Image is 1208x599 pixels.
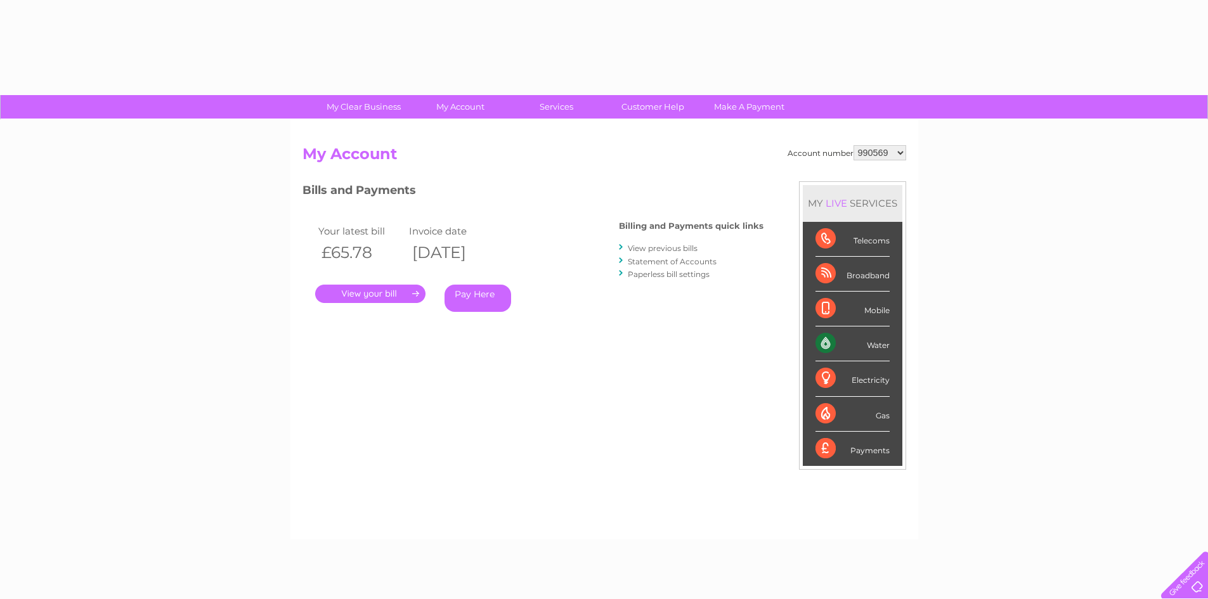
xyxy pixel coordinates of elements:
[815,432,890,466] div: Payments
[504,95,609,119] a: Services
[815,326,890,361] div: Water
[628,243,698,253] a: View previous bills
[302,181,763,203] h3: Bills and Payments
[408,95,512,119] a: My Account
[601,95,705,119] a: Customer Help
[815,222,890,257] div: Telecoms
[406,222,497,240] td: Invoice date
[315,240,406,266] th: £65.78
[445,285,511,312] a: Pay Here
[697,95,802,119] a: Make A Payment
[815,292,890,326] div: Mobile
[815,257,890,292] div: Broadband
[628,269,710,279] a: Paperless bill settings
[628,257,717,266] a: Statement of Accounts
[311,95,416,119] a: My Clear Business
[823,197,850,209] div: LIVE
[803,185,902,221] div: MY SERVICES
[815,397,890,432] div: Gas
[315,222,406,240] td: Your latest bill
[815,361,890,396] div: Electricity
[619,221,763,231] h4: Billing and Payments quick links
[406,240,497,266] th: [DATE]
[302,145,906,169] h2: My Account
[315,285,425,303] a: .
[788,145,906,160] div: Account number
